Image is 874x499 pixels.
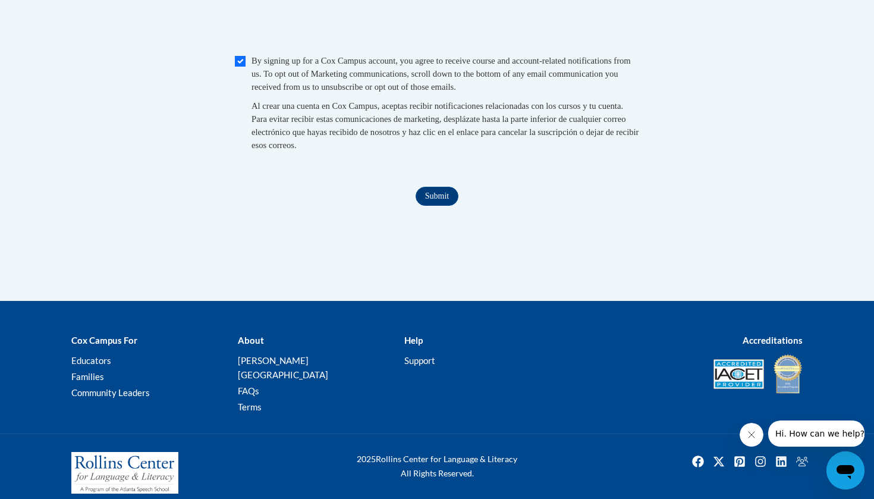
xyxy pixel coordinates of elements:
[743,335,803,346] b: Accreditations
[730,452,749,471] a: Pinterest
[416,187,458,206] input: Submit
[826,451,864,489] iframe: Button to launch messaging window
[71,452,178,494] img: Rollins Center for Language & Literacy - A Program of the Atlanta Speech School
[730,452,749,471] img: Pinterest icon
[347,2,527,48] iframe: reCAPTCHA
[773,353,803,395] img: IDA® Accredited
[357,454,376,464] span: 2025
[71,387,150,398] a: Community Leaders
[238,335,264,346] b: About
[71,335,137,346] b: Cox Campus For
[238,355,328,380] a: [PERSON_NAME][GEOGRAPHIC_DATA]
[793,452,812,471] a: Facebook Group
[71,371,104,382] a: Families
[768,420,864,447] iframe: Message from company
[71,355,111,366] a: Educators
[713,359,764,389] img: Accredited IACET® Provider
[251,56,631,92] span: By signing up for a Cox Campus account, you agree to receive course and account-related notificat...
[751,452,770,471] a: Instagram
[709,452,728,471] a: Twitter
[238,401,262,412] a: Terms
[709,452,728,471] img: Twitter icon
[751,452,770,471] img: Instagram icon
[312,452,562,481] div: Rollins Center for Language & Literacy All Rights Reserved.
[740,423,763,447] iframe: Close message
[251,101,639,150] span: Al crear una cuenta en Cox Campus, aceptas recibir notificaciones relacionadas con los cursos y t...
[772,452,791,471] a: Linkedin
[772,452,791,471] img: LinkedIn icon
[688,452,708,471] img: Facebook icon
[238,385,259,396] a: FAQs
[404,335,423,346] b: Help
[793,452,812,471] img: Facebook group icon
[688,452,708,471] a: Facebook
[404,355,435,366] a: Support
